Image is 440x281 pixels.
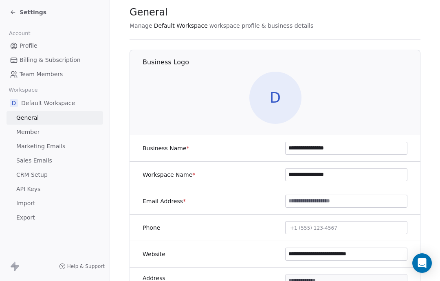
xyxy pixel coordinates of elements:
[20,56,81,64] span: Billing & Subscription
[5,84,41,96] span: Workspace
[21,99,75,107] span: Default Workspace
[16,128,40,136] span: Member
[143,58,421,67] h1: Business Logo
[7,182,103,196] a: API Keys
[143,250,165,258] label: Website
[7,197,103,210] a: Import
[7,154,103,167] a: Sales Emails
[7,53,103,67] a: Billing & Subscription
[67,263,105,270] span: Help & Support
[290,225,337,231] span: +1 (555) 123-4567
[143,144,189,152] label: Business Name
[285,221,407,234] button: +1 (555) 123-4567
[7,111,103,125] a: General
[143,197,186,205] label: Email Address
[5,27,34,40] span: Account
[10,8,46,16] a: Settings
[16,213,35,222] span: Export
[143,171,195,179] label: Workspace Name
[59,263,105,270] a: Help & Support
[143,224,160,232] label: Phone
[209,22,314,30] span: workspace profile & business details
[130,6,168,18] span: General
[130,22,152,30] span: Manage
[10,99,18,107] span: D
[7,168,103,182] a: CRM Setup
[20,70,63,79] span: Team Members
[7,68,103,81] a: Team Members
[7,211,103,224] a: Export
[7,125,103,139] a: Member
[249,72,301,124] span: D
[20,42,37,50] span: Profile
[20,8,46,16] span: Settings
[16,114,39,122] span: General
[7,140,103,153] a: Marketing Emails
[412,253,432,273] div: Open Intercom Messenger
[16,185,40,193] span: API Keys
[16,171,48,179] span: CRM Setup
[16,156,52,165] span: Sales Emails
[7,39,103,53] a: Profile
[16,199,35,208] span: Import
[154,22,208,30] span: Default Workspace
[16,142,65,151] span: Marketing Emails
